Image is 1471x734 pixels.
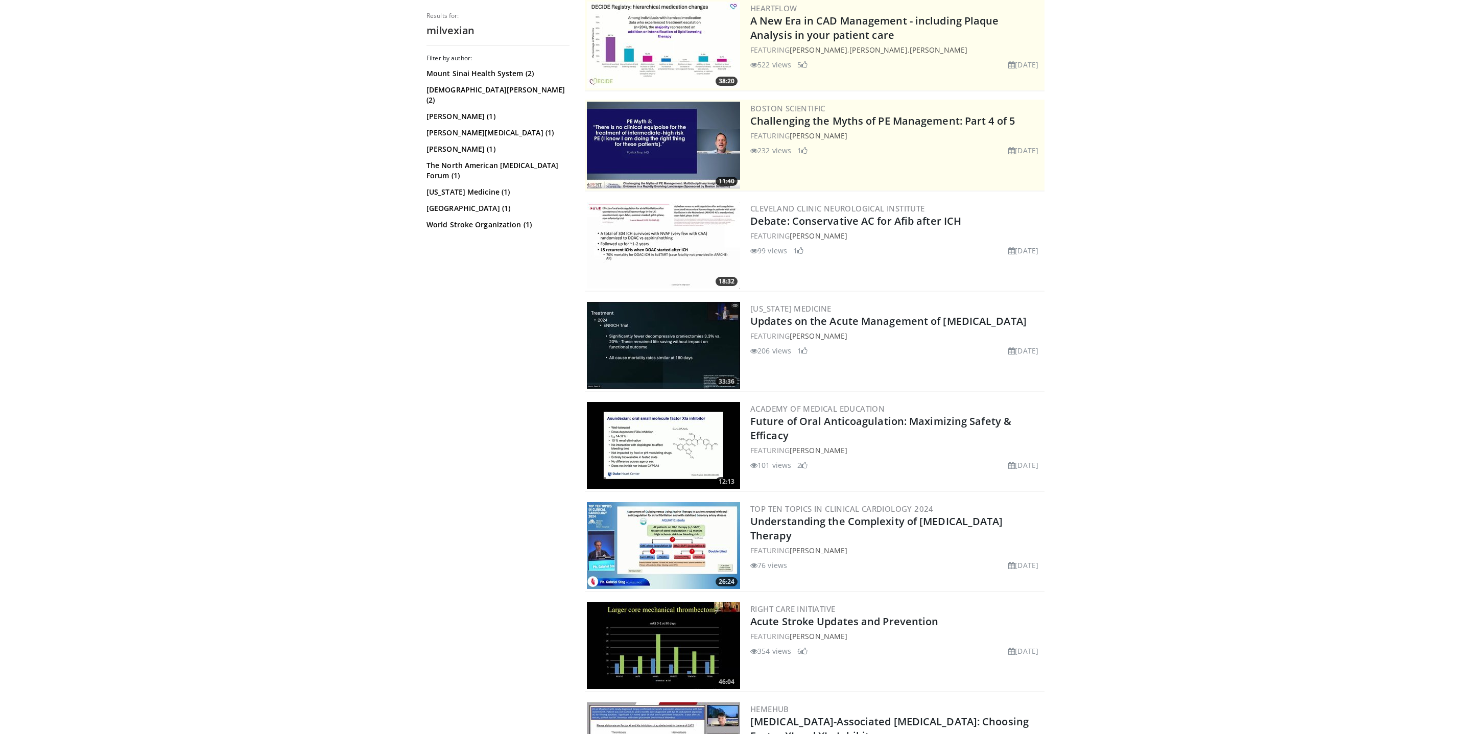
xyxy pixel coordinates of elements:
[750,614,939,628] a: Acute Stroke Updates and Prevention
[797,345,808,356] li: 1
[587,302,740,389] img: 84133169-80a6-4e3c-a9d2-732523770fc5.300x170_q85_crop-smart_upscale.jpg
[750,404,885,414] a: Academy of Medical Education
[426,160,567,181] a: The North American [MEDICAL_DATA] Forum (1)
[750,345,791,356] li: 206 views
[587,502,740,589] a: 26:24
[750,604,835,614] a: Right Care Initiative
[849,45,907,55] a: [PERSON_NAME]
[716,377,738,386] span: 33:36
[750,330,1042,341] div: FEATURING
[750,560,787,571] li: 76 views
[750,14,999,42] a: A New Era in CAD Management - including Plaque Analysis in your patient care
[793,245,803,256] li: 1
[1008,345,1038,356] li: [DATE]
[750,704,789,714] a: HemeHub
[587,402,740,489] img: 2d66dcc4-4abe-425a-bcd2-f26e9c7cbb91.300x170_q85_crop-smart_upscale.jpg
[750,460,791,470] li: 101 views
[716,177,738,186] span: 11:40
[750,445,1042,456] div: FEATURING
[716,277,738,286] span: 18:32
[587,602,740,689] a: 46:04
[797,646,808,656] li: 6
[587,202,740,289] a: 18:32
[426,111,567,122] a: [PERSON_NAME] (1)
[750,303,832,314] a: [US_STATE] Medicine
[1008,460,1038,470] li: [DATE]
[790,445,847,455] a: [PERSON_NAME]
[426,54,570,62] h3: Filter by author:
[750,44,1042,55] div: FEATURING , ,
[426,12,570,20] p: Results for:
[750,214,961,228] a: Debate: Conservative AC for Afib after ICH
[426,187,567,197] a: [US_STATE] Medicine (1)
[1008,245,1038,256] li: [DATE]
[587,2,740,88] a: 38:20
[426,203,567,214] a: [GEOGRAPHIC_DATA] (1)
[797,59,808,70] li: 5
[790,231,847,241] a: [PERSON_NAME]
[797,460,808,470] li: 2
[587,102,740,188] a: 11:40
[1008,646,1038,656] li: [DATE]
[426,68,567,79] a: Mount Sinai Health System (2)
[790,45,847,55] a: [PERSON_NAME]
[426,144,567,154] a: [PERSON_NAME] (1)
[750,504,934,514] a: Top Ten Topics in Clinical Cardiology 2024
[750,514,1003,542] a: Understanding the Complexity of [MEDICAL_DATA] Therapy
[587,2,740,88] img: 738d0e2d-290f-4d89-8861-908fb8b721dc.300x170_q85_crop-smart_upscale.jpg
[426,220,567,230] a: World Stroke Organization (1)
[750,59,791,70] li: 522 views
[587,102,740,188] img: d5b042fb-44bd-4213-87e0-b0808e5010e8.300x170_q85_crop-smart_upscale.jpg
[716,577,738,586] span: 26:24
[587,202,740,289] img: 514e11ea-87f1-47fb-adb8-ddffea0a3059.300x170_q85_crop-smart_upscale.jpg
[910,45,967,55] a: [PERSON_NAME]
[1008,59,1038,70] li: [DATE]
[750,3,797,13] a: Heartflow
[1008,145,1038,156] li: [DATE]
[587,502,740,589] img: 48d0ff90-b434-4ca0-be78-ec8a8a7db5c4.300x170_q85_crop-smart_upscale.jpg
[426,24,570,37] h2: milvexian
[750,545,1042,556] div: FEATURING
[790,631,847,641] a: [PERSON_NAME]
[587,402,740,489] a: 12:13
[750,145,791,156] li: 232 views
[426,85,567,105] a: [DEMOGRAPHIC_DATA][PERSON_NAME] (2)
[750,203,925,214] a: Cleveland Clinic Neurological Institute
[750,314,1027,328] a: Updates on the Acute Management of [MEDICAL_DATA]
[750,414,1011,442] a: Future of Oral Anticoagulation: Maximizing Safety & Efficacy
[790,331,847,341] a: [PERSON_NAME]
[750,646,791,656] li: 354 views
[750,230,1042,241] div: FEATURING
[790,546,847,555] a: [PERSON_NAME]
[750,103,825,113] a: Boston Scientific
[716,677,738,686] span: 46:04
[790,131,847,140] a: [PERSON_NAME]
[750,631,1042,642] div: FEATURING
[587,302,740,389] a: 33:36
[716,77,738,86] span: 38:20
[426,128,567,138] a: [PERSON_NAME][MEDICAL_DATA] (1)
[797,145,808,156] li: 1
[716,477,738,486] span: 12:13
[1008,560,1038,571] li: [DATE]
[587,602,740,689] img: f8b6747d-53fe-4a21-a586-8dac320f6cb0.300x170_q85_crop-smart_upscale.jpg
[750,130,1042,141] div: FEATURING
[750,245,787,256] li: 99 views
[750,114,1015,128] a: Challenging the Myths of PE Management: Part 4 of 5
